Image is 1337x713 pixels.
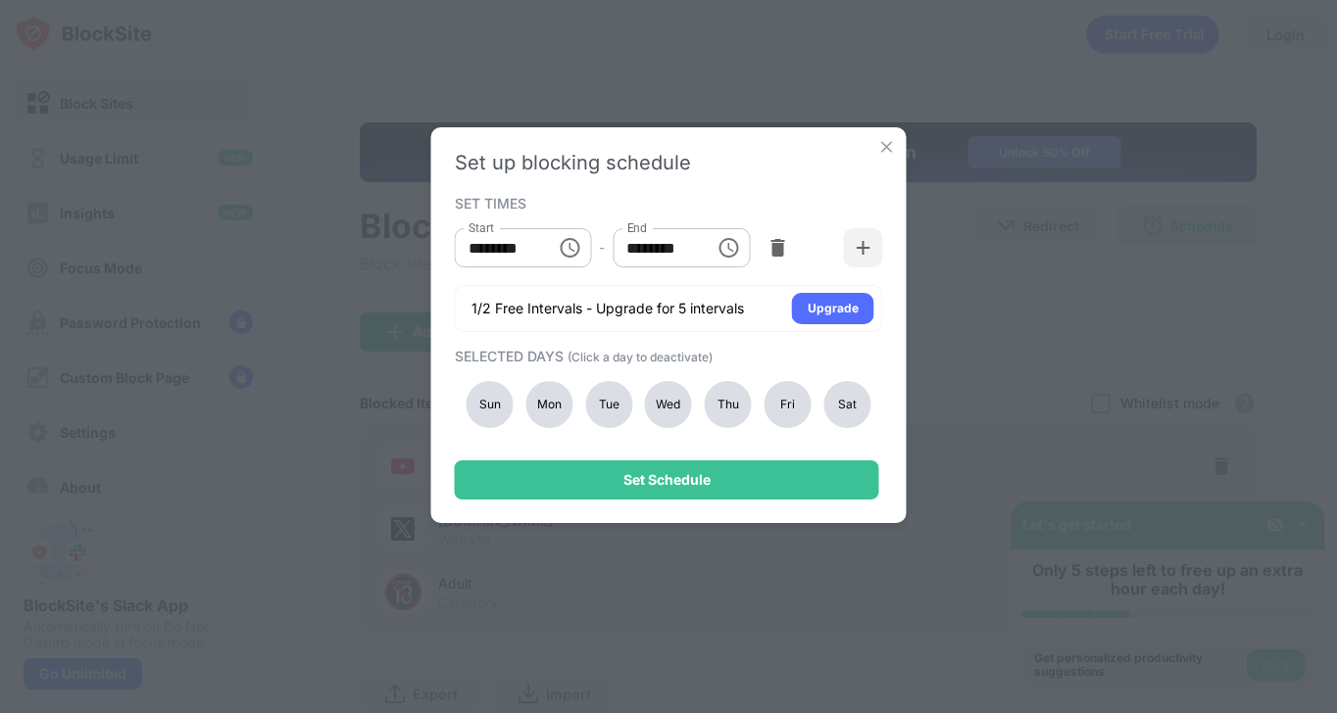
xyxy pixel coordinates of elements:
div: Upgrade [808,299,859,318]
div: Fri [765,381,812,428]
div: Sun [467,381,514,428]
div: SELECTED DAYS [455,348,878,364]
div: Tue [585,381,632,428]
button: Choose time, selected time is 3:00 PM [709,228,748,267]
img: x-button.svg [877,137,897,157]
div: Thu [705,381,752,428]
div: Set Schedule [623,472,711,488]
div: - [599,237,605,259]
div: Sat [823,381,870,428]
div: 1/2 Free Intervals - Upgrade for 5 intervals [471,299,744,318]
div: SET TIMES [455,195,878,211]
div: Set up blocking schedule [455,151,883,174]
button: Choose time, selected time is 12:00 AM [550,228,589,267]
label: End [626,219,647,236]
div: Wed [645,381,692,428]
div: Mon [525,381,572,428]
span: (Click a day to deactivate) [568,350,713,364]
label: Start [469,219,494,236]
